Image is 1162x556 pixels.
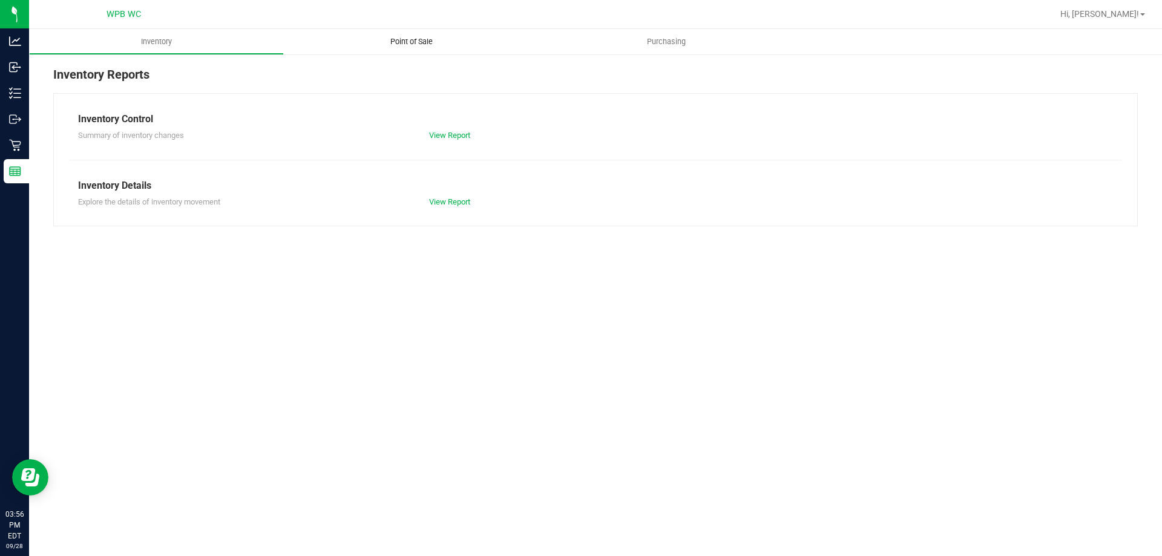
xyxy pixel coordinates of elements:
p: 09/28 [5,541,24,551]
a: Point of Sale [284,29,539,54]
div: Inventory Details [78,178,1113,193]
a: Inventory [29,29,284,54]
inline-svg: Reports [9,165,21,177]
span: Purchasing [631,36,702,47]
a: Purchasing [539,29,793,54]
span: Explore the details of inventory movement [78,197,220,206]
div: Inventory Reports [53,65,1138,93]
span: Summary of inventory changes [78,131,184,140]
div: Inventory Control [78,112,1113,126]
span: WPB WC [107,9,141,19]
iframe: Resource center [12,459,48,495]
span: Inventory [125,36,188,47]
inline-svg: Outbound [9,113,21,125]
p: 03:56 PM EDT [5,509,24,541]
a: View Report [429,197,470,206]
inline-svg: Inventory [9,87,21,99]
inline-svg: Analytics [9,35,21,47]
span: Hi, [PERSON_NAME]! [1060,9,1139,19]
span: Point of Sale [374,36,449,47]
inline-svg: Inbound [9,61,21,73]
a: View Report [429,131,470,140]
inline-svg: Retail [9,139,21,151]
